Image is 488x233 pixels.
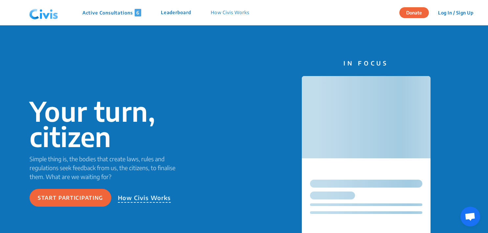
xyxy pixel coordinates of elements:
button: Log In / Sign Up [434,8,477,18]
p: Your turn, citizen [30,98,180,149]
span: 6 [135,9,141,16]
p: Active Consultations [82,9,141,16]
div: Open chat [460,207,480,226]
img: navlogo.png [27,3,61,23]
p: How Civis Works [118,193,171,203]
button: Start participating [30,189,111,207]
p: IN FOCUS [302,59,431,67]
a: Donate [399,9,434,15]
p: How Civis Works [211,9,249,16]
button: Donate [399,7,429,18]
p: Simple thing is, the bodies that create laws, rules and regulations seek feedback from us, the ci... [30,154,180,181]
p: Leaderboard [161,9,191,16]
